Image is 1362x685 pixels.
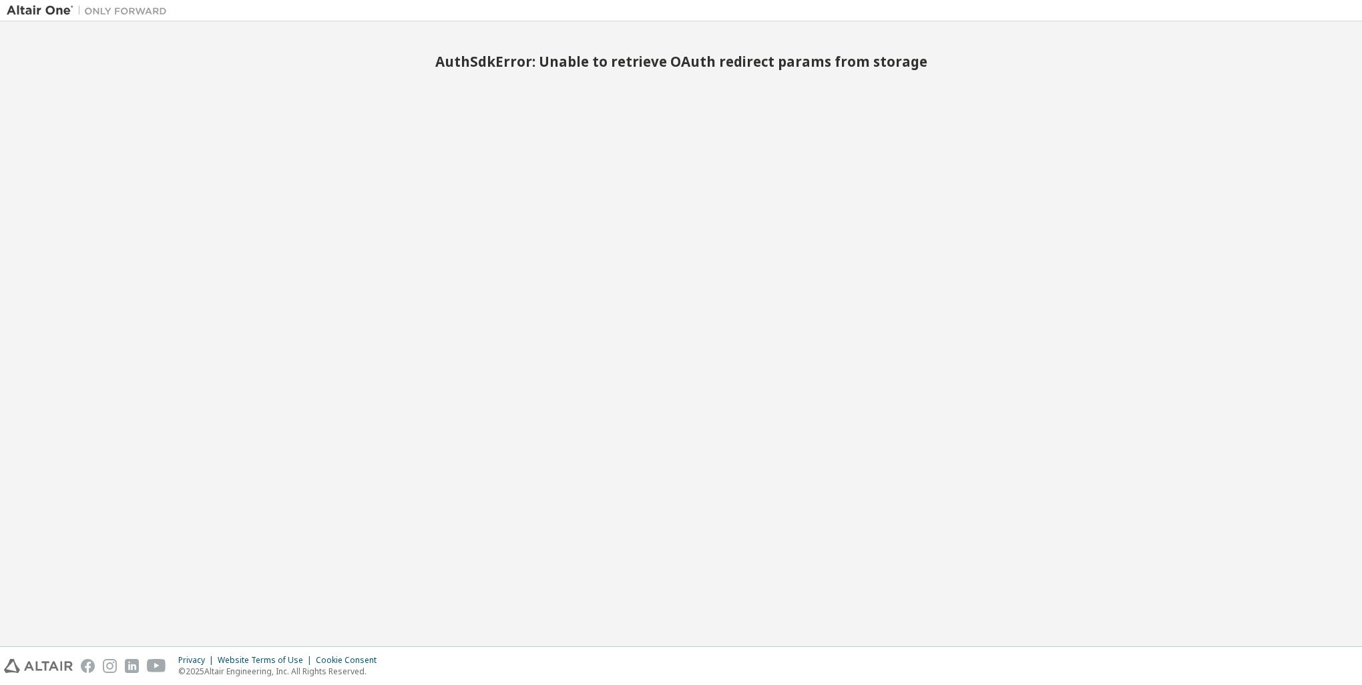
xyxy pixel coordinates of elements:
img: facebook.svg [81,659,95,673]
div: Website Terms of Use [218,655,316,666]
img: linkedin.svg [125,659,139,673]
div: Privacy [178,655,218,666]
img: altair_logo.svg [4,659,73,673]
img: Altair One [7,4,174,17]
img: youtube.svg [147,659,166,673]
img: instagram.svg [103,659,117,673]
h2: AuthSdkError: Unable to retrieve OAuth redirect params from storage [7,53,1355,70]
p: © 2025 Altair Engineering, Inc. All Rights Reserved. [178,666,385,677]
div: Cookie Consent [316,655,385,666]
